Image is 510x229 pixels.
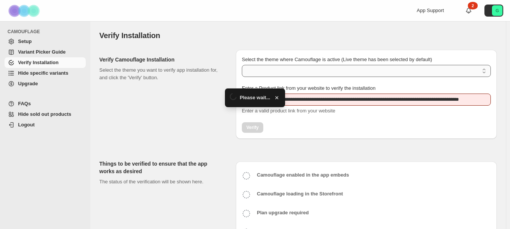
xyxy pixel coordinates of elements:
[257,191,343,197] b: Camouflage loading in the Storefront
[5,36,86,47] a: Setup
[5,57,86,68] a: Verify Installation
[18,49,65,55] span: Variant Picker Guide
[492,5,502,16] span: Avatar with initials G
[242,108,335,114] span: Enter a valid product link from your website
[257,172,349,178] b: Camouflage enabled in the app embeds
[5,68,86,78] a: Hide specific variants
[99,66,224,81] p: Select the theme you want to verify app installation for, and click the 'Verify' button.
[5,78,86,89] a: Upgrade
[240,94,270,101] span: Please wait...
[5,98,86,109] a: FAQs
[6,0,44,21] img: Camouflage
[242,85,376,91] span: Enter a Product link from your website to verify the installation
[465,7,472,14] a: 2
[5,47,86,57] a: Variant Picker Guide
[18,122,35,128] span: Logout
[484,5,503,17] button: Avatar with initials G
[99,31,160,40] span: Verify Installation
[18,111,71,117] span: Hide sold out products
[18,81,38,86] span: Upgrade
[99,56,224,63] h2: Verify Camouflage Installation
[5,109,86,120] a: Hide sold out products
[5,120,86,130] a: Logout
[242,57,432,62] span: Select the theme where Camouflage is active (Live theme has been selected by default)
[417,8,444,13] span: App Support
[496,8,499,13] text: G
[18,101,31,106] span: FAQs
[18,60,59,65] span: Verify Installation
[99,178,224,186] p: The status of the verification will be shown here.
[99,160,224,175] h2: Things to be verified to ensure that the app works as desired
[8,29,87,35] span: CAMOUFLAGE
[18,38,32,44] span: Setup
[18,70,68,76] span: Hide specific variants
[468,2,478,9] div: 2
